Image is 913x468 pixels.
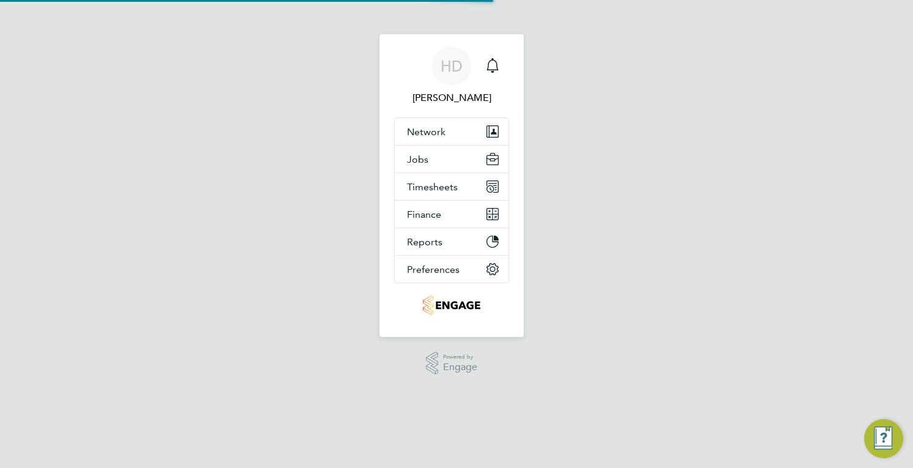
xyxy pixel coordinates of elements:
[395,146,508,173] button: Jobs
[394,46,509,105] a: HD[PERSON_NAME]
[407,264,460,275] span: Preferences
[395,256,508,283] button: Preferences
[443,352,477,362] span: Powered by
[407,154,428,165] span: Jobs
[443,362,477,373] span: Engage
[394,295,509,315] a: Go to home page
[407,181,458,193] span: Timesheets
[395,118,508,145] button: Network
[407,236,442,248] span: Reports
[426,352,478,375] a: Powered byEngage
[395,173,508,200] button: Timesheets
[394,91,509,105] span: Holly Dunnage
[864,419,903,458] button: Engage Resource Center
[380,34,524,337] nav: Main navigation
[407,126,446,138] span: Network
[395,201,508,228] button: Finance
[395,228,508,255] button: Reports
[423,295,480,315] img: tribuildsolutions-logo-retina.png
[441,58,463,74] span: HD
[407,209,441,220] span: Finance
